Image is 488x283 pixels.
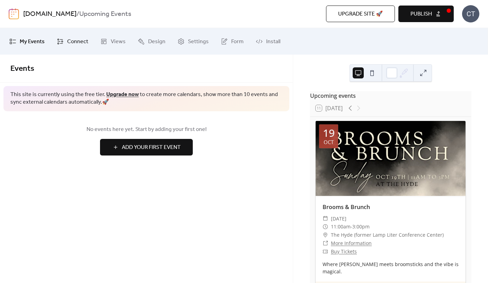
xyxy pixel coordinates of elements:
a: Install [251,31,286,52]
a: Brooms & Brunch [323,203,370,211]
div: ​ [323,239,328,247]
span: Connect [67,36,88,47]
a: Connect [52,31,93,52]
span: Form [231,36,244,47]
span: 11:00am [331,223,351,231]
div: CT [462,5,479,22]
span: Publish [410,10,432,18]
span: Settings [188,36,209,47]
span: Views [111,36,126,47]
a: [DOMAIN_NAME] [23,8,76,21]
span: [DATE] [331,215,346,223]
span: Upgrade site 🚀 [338,10,383,18]
a: Settings [172,31,214,52]
span: Events [10,61,34,76]
span: My Events [20,36,45,47]
a: My Events [4,31,50,52]
div: Upcoming events [310,92,471,100]
span: No events here yet. Start by adding your first one! [10,125,282,134]
span: The Hyde (former Lamp Liter Conference Center) [331,231,444,239]
button: Add Your First Event [100,139,193,155]
a: Add Your First Event [10,139,282,155]
span: Add Your First Event [122,143,181,152]
a: More Information [331,240,372,246]
span: Install [266,36,280,47]
div: ​ [323,215,328,223]
div: Oct [324,140,334,145]
a: Design [133,31,171,52]
div: ​ [323,231,328,239]
div: Where [PERSON_NAME] meets broomsticks and the vibe is magical. [316,261,466,275]
span: Design [148,36,165,47]
a: Upgrade now [106,89,139,100]
button: Upgrade site 🚀 [326,6,395,22]
a: Views [95,31,131,52]
b: Upcoming Events [79,8,131,21]
div: 19 [323,128,335,138]
a: Buy Tickets [331,248,357,255]
div: ​ [323,223,328,231]
span: - [351,223,352,231]
span: 3:00pm [352,223,370,231]
img: logo [9,8,19,19]
div: ​ [323,247,328,256]
b: / [76,8,79,21]
a: Form [216,31,249,52]
button: Publish [398,6,454,22]
span: This site is currently using the free tier. to create more calendars, show more than 10 events an... [10,91,282,106]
